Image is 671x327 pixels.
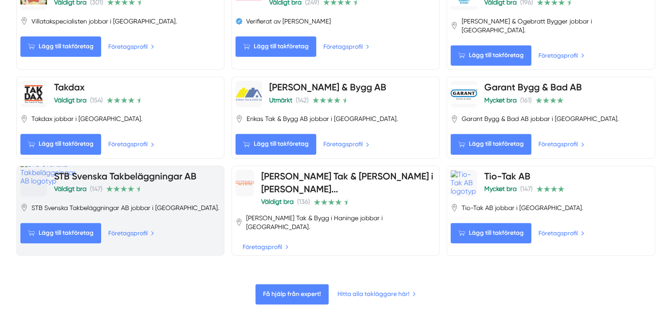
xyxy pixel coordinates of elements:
img: STB Svenska Takbeläggningar AB logotyp [20,160,75,206]
svg: Pin / Karta [20,17,28,25]
svg: Pin / Karta [451,204,458,211]
span: Väldigt bra [54,97,86,104]
a: Företagsprofil [108,228,154,238]
svg: Pin / Karta [20,115,28,123]
a: Tio-Tak AB [484,171,530,182]
img: Takdax logotyp [20,85,47,104]
span: (147) [520,185,533,192]
span: Takdax jobbar i [GEOGRAPHIC_DATA]. [31,114,142,123]
span: [PERSON_NAME] Tak & Bygg i Haninge jobbar i [GEOGRAPHIC_DATA]. [246,214,436,231]
a: [PERSON_NAME] Tak & [PERSON_NAME] i [PERSON_NAME]... [261,171,433,195]
a: Garant Bygg & Bad AB [484,82,582,93]
: Lägg till takföretag [20,223,101,243]
svg: Pin / Karta [20,204,28,211]
img: Pettersson Tak & Bygg i Haninge logotyp [235,181,254,185]
a: Företagsprofil [323,42,369,51]
img: Erikas Tak & Bygg AB logotyp [235,88,262,101]
: Lägg till takföretag [20,134,101,154]
: Lägg till takföretag [235,36,316,57]
span: Erikas Tak & Bygg AB jobbar i [GEOGRAPHIC_DATA]. [247,114,398,123]
span: (147) [90,185,102,192]
span: STB Svenska Takbeläggningar AB jobbar i [GEOGRAPHIC_DATA]. [31,203,219,212]
a: Företagsprofil [323,139,369,149]
a: Hitta alla takläggare här! [337,289,416,299]
span: Verifierat av [PERSON_NAME] [246,17,331,26]
span: (161) [520,97,532,104]
svg: Pin / Karta [235,218,243,226]
span: (142) [296,97,309,104]
span: Mycket bra [484,185,517,192]
a: Företagsprofil [243,242,289,252]
svg: Pin / Karta [451,22,458,29]
span: [PERSON_NAME] & Ogebratt Bygger jobbar i [GEOGRAPHIC_DATA]. [462,17,651,35]
img: Tio-Tak AB logotyp [451,170,477,196]
a: [PERSON_NAME] & Bygg AB [269,82,386,93]
svg: Pin / Karta [451,115,458,123]
span: Väldigt bra [54,185,86,192]
: Lägg till takföretag [451,134,531,154]
a: Företagsprofil [538,139,585,149]
a: Företagsprofil [538,51,585,60]
span: Garant Bygg & Bad AB jobbar i [GEOGRAPHIC_DATA]. [462,114,619,123]
span: Mycket bra [484,97,517,104]
: Lägg till takföretag [451,45,531,66]
span: Utmärkt [269,97,292,104]
a: Företagsprofil [108,42,154,51]
a: Takdax [54,82,85,93]
: Lägg till takföretag [451,223,531,243]
span: Tio-Tak AB jobbar i [GEOGRAPHIC_DATA]. [462,203,583,212]
svg: Pin / Karta [235,115,243,123]
span: Få hjälp från expert! [255,284,329,304]
a: STB Svenska Takbeläggningar AB [54,171,196,182]
img: Garant Bygg & Bad AB logotyp [451,85,477,104]
a: Företagsprofil [108,139,154,149]
a: Företagsprofil [538,228,585,238]
span: Väldigt bra [261,198,294,205]
span: Villatakspecialisten jobbar i [GEOGRAPHIC_DATA]. [31,17,177,26]
: Lägg till takföretag [235,134,316,154]
span: (136) [297,198,310,205]
: Lägg till takföretag [20,36,101,57]
span: (154) [90,97,103,104]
